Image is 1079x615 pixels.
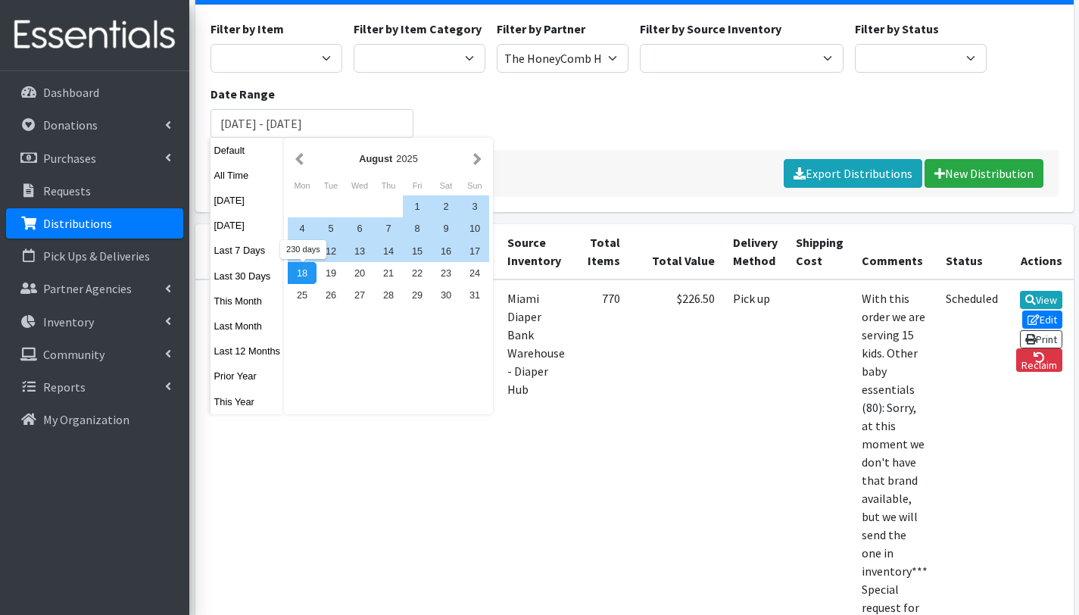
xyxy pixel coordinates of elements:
[374,217,403,239] div: 7
[374,176,403,195] div: Thursday
[6,10,183,61] img: HumanEssentials
[210,164,285,186] button: All Time
[6,208,183,239] a: Distributions
[210,239,285,261] button: Last 7 Days
[210,290,285,312] button: This Month
[432,176,460,195] div: Saturday
[210,139,285,161] button: Default
[460,176,489,195] div: Sunday
[460,217,489,239] div: 10
[288,176,317,195] div: Monday
[432,217,460,239] div: 9
[460,240,489,262] div: 17
[396,153,417,164] span: 2025
[6,404,183,435] a: My Organization
[853,224,937,279] th: Comments
[345,217,374,239] div: 6
[724,224,787,279] th: Delivery Method
[317,262,345,284] div: 19
[6,176,183,206] a: Requests
[210,189,285,211] button: [DATE]
[460,195,489,217] div: 3
[195,224,256,279] th: ID
[210,109,414,138] input: January 1, 2011 - December 31, 2011
[210,214,285,236] button: [DATE]
[403,240,432,262] div: 15
[317,284,345,306] div: 26
[210,85,275,103] label: Date Range
[498,224,574,279] th: Source Inventory
[925,159,1043,188] a: New Distribution
[640,20,781,38] label: Filter by Source Inventory
[43,412,129,427] p: My Organization
[6,307,183,337] a: Inventory
[43,248,150,264] p: Pick Ups & Deliveries
[937,224,1007,279] th: Status
[288,217,317,239] div: 4
[43,183,91,198] p: Requests
[1022,311,1063,329] a: Edit
[317,176,345,195] div: Tuesday
[43,314,94,329] p: Inventory
[374,262,403,284] div: 21
[317,217,345,239] div: 5
[43,151,96,166] p: Purchases
[784,159,922,188] a: Export Distributions
[6,241,183,271] a: Pick Ups & Deliveries
[403,217,432,239] div: 8
[354,20,482,38] label: Filter by Item Category
[432,195,460,217] div: 2
[43,216,112,231] p: Distributions
[317,240,345,262] div: 12
[43,379,86,395] p: Reports
[288,284,317,306] div: 25
[432,240,460,262] div: 16
[210,20,284,38] label: Filter by Item
[6,273,183,304] a: Partner Agencies
[787,224,853,279] th: Shipping Cost
[359,153,392,164] strong: August
[210,340,285,362] button: Last 12 Months
[6,143,183,173] a: Purchases
[345,284,374,306] div: 27
[288,262,317,284] div: 18
[432,262,460,284] div: 23
[210,265,285,287] button: Last 30 Days
[403,195,432,217] div: 1
[43,347,104,362] p: Community
[210,391,285,413] button: This Year
[345,262,374,284] div: 20
[345,176,374,195] div: Wednesday
[403,284,432,306] div: 29
[43,117,98,133] p: Donations
[497,20,585,38] label: Filter by Partner
[460,262,489,284] div: 24
[574,224,629,279] th: Total Items
[345,240,374,262] div: 13
[6,339,183,370] a: Community
[432,284,460,306] div: 30
[403,262,432,284] div: 22
[1020,291,1063,309] a: View
[210,365,285,387] button: Prior Year
[403,176,432,195] div: Friday
[460,284,489,306] div: 31
[1020,330,1063,348] a: Print
[210,315,285,337] button: Last Month
[43,85,99,100] p: Dashboard
[6,110,183,140] a: Donations
[6,372,183,402] a: Reports
[374,240,403,262] div: 14
[855,20,939,38] label: Filter by Status
[43,281,132,296] p: Partner Agencies
[374,284,403,306] div: 28
[1016,348,1063,372] a: Reclaim
[288,240,317,262] div: 11
[629,224,724,279] th: Total Value
[6,77,183,108] a: Dashboard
